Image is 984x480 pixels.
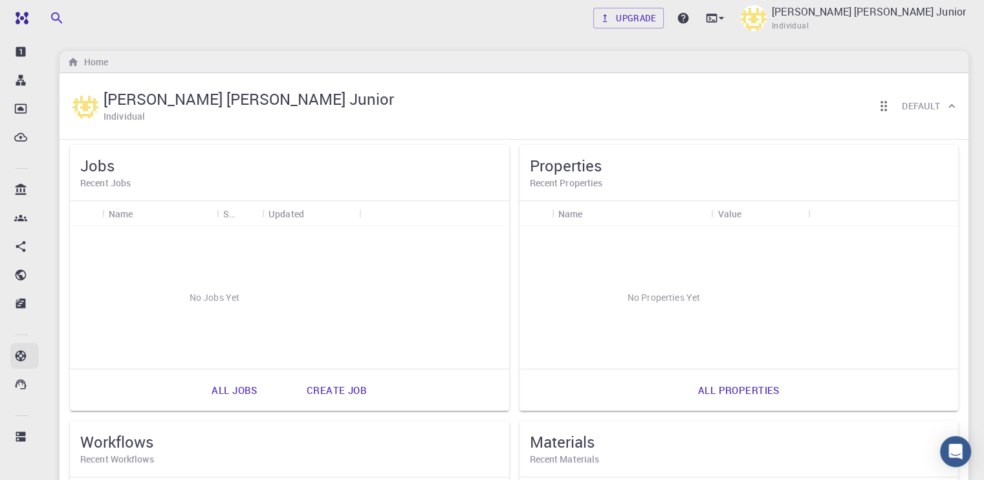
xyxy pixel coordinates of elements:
[292,375,381,406] a: Create job
[10,12,28,25] img: logo
[217,201,262,226] div: Status
[717,201,741,226] div: Value
[80,155,499,176] h5: Jobs
[871,93,897,119] button: Reorder cards
[72,93,98,119] img: Oladimeji Enock Oluwole Junior
[79,55,108,69] h6: Home
[109,201,133,226] div: Name
[582,203,603,224] button: Sort
[65,55,111,69] nav: breadcrumb
[940,436,971,467] div: Open Intercom Messenger
[104,89,394,109] h5: [PERSON_NAME] [PERSON_NAME] Junior
[530,176,948,190] h6: Recent Properties
[772,4,966,19] p: [PERSON_NAME] [PERSON_NAME] Junior
[558,201,583,226] div: Name
[304,203,325,224] button: Sort
[519,226,809,369] div: No Properties Yet
[268,201,304,226] div: Updated
[235,203,256,224] button: Sort
[70,226,359,369] div: No Jobs Yet
[772,19,809,32] span: Individual
[104,109,145,124] h6: Individual
[519,201,552,226] div: Icon
[741,203,762,224] button: Sort
[80,452,499,466] h6: Recent Workflows
[684,375,794,406] a: All properties
[262,201,359,226] div: Updated
[70,201,102,226] div: Icon
[902,99,940,113] h6: Default
[133,203,154,224] button: Sort
[60,73,968,140] div: Oladimeji Enock Oluwole Junior[PERSON_NAME] [PERSON_NAME] JuniorIndividualReorder cardsDefault
[741,5,767,31] img: Oladimeji Enock Oluwole Junior
[711,201,808,226] div: Value
[80,431,499,452] h5: Workflows
[552,201,712,226] div: Name
[223,201,235,226] div: Status
[530,155,948,176] h5: Properties
[26,9,72,21] span: Support
[197,375,271,406] a: All jobs
[102,201,217,226] div: Name
[530,431,948,452] h5: Materials
[593,8,664,28] a: Upgrade
[530,452,948,466] h6: Recent Materials
[80,176,499,190] h6: Recent Jobs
